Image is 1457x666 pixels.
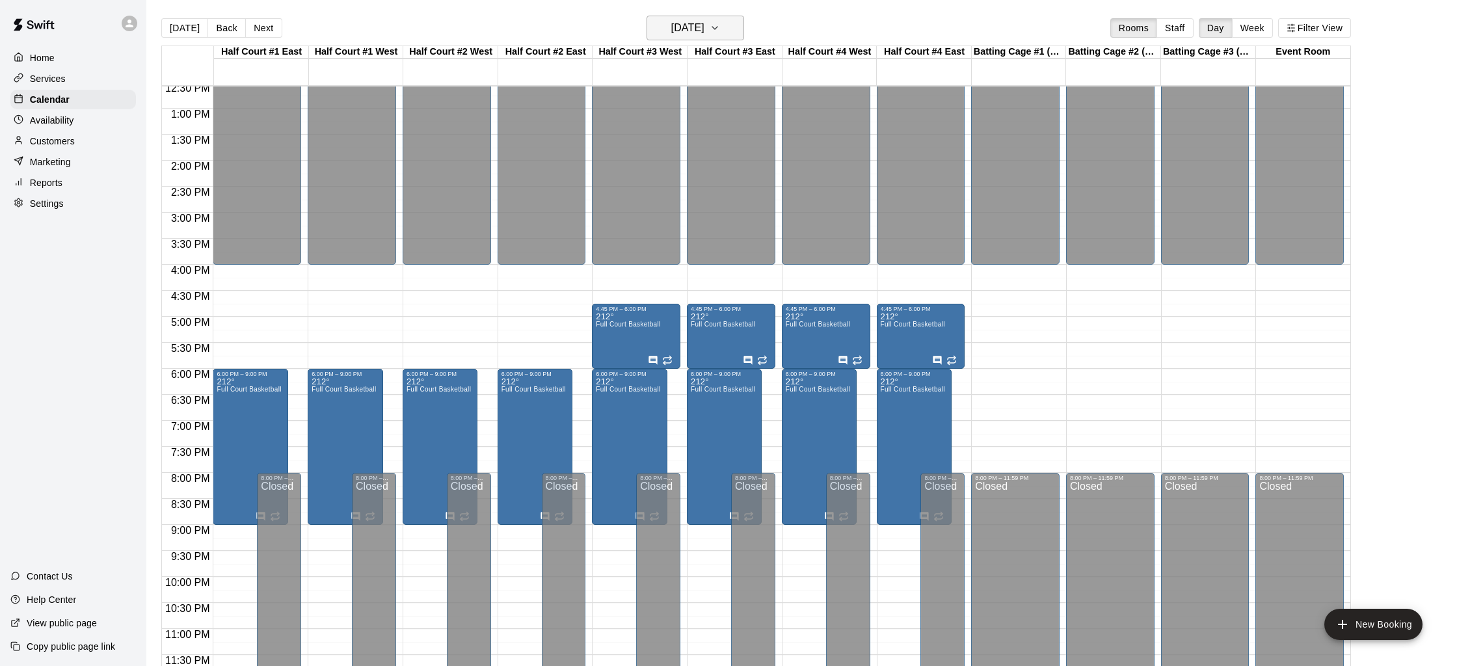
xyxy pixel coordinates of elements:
[687,57,775,265] div: 12:00 PM – 4:00 PM: Closed
[213,369,287,525] div: 6:00 PM – 9:00 PM: 212°
[30,51,55,64] p: Home
[30,135,75,148] p: Customers
[214,46,309,59] div: Half Court #1 East
[596,321,660,328] span: Full Court Basketball
[498,369,572,525] div: 6:00 PM – 9:00 PM: 212°
[162,83,213,94] span: 12:30 PM
[10,48,136,68] div: Home
[881,306,961,312] div: 4:45 PM – 6:00 PM
[786,65,866,269] div: Closed
[1255,57,1344,265] div: 12:00 PM – 4:00 PM: Closed
[27,593,76,606] p: Help Center
[10,152,136,172] a: Marketing
[312,386,376,393] span: Full Court Basketball
[168,343,213,354] span: 5:30 PM
[1278,18,1351,38] button: Filter View
[27,640,115,653] p: Copy public page link
[10,194,136,213] a: Settings
[786,371,853,377] div: 6:00 PM – 9:00 PM
[1070,475,1151,481] div: 8:00 PM – 11:59 PM
[10,111,136,130] div: Availability
[729,511,740,522] svg: Has notes
[162,655,213,666] span: 11:30 PM
[162,603,213,614] span: 10:30 PM
[972,46,1067,59] div: Batting Cage #1 (70 Feet)
[1165,475,1246,481] div: 8:00 PM – 11:59 PM
[782,57,870,265] div: 12:00 PM – 4:00 PM: Closed
[407,371,474,377] div: 6:00 PM – 9:00 PM
[27,617,97,630] p: View public page
[1110,18,1157,38] button: Rooms
[217,386,281,393] span: Full Court Basketball
[168,161,213,172] span: 2:00 PM
[877,57,965,265] div: 12:00 PM – 4:00 PM: Closed
[919,511,929,522] svg: Has notes
[596,371,663,377] div: 6:00 PM – 9:00 PM
[786,306,866,312] div: 4:45 PM – 6:00 PM
[30,197,64,210] p: Settings
[691,65,771,269] div: Closed
[662,355,673,366] span: Recurring event
[648,355,658,366] svg: Has notes
[1070,65,1151,269] div: Closed
[782,304,870,369] div: 4:45 PM – 6:00 PM: 212°
[877,46,972,59] div: Half Court #4 East
[162,629,213,640] span: 11:00 PM
[592,304,680,369] div: 4:45 PM – 6:00 PM: 212°
[168,369,213,380] span: 6:00 PM
[782,46,877,59] div: Half Court #4 West
[168,317,213,328] span: 5:00 PM
[596,65,676,269] div: Closed
[168,291,213,302] span: 4:30 PM
[1066,57,1155,265] div: 12:00 PM – 4:00 PM: Closed
[877,369,952,525] div: 6:00 PM – 9:00 PM: 212°
[308,57,396,265] div: 12:00 PM – 4:00 PM: Closed
[168,421,213,432] span: 7:00 PM
[546,475,582,481] div: 8:00 PM – 11:59 PM
[1256,46,1351,59] div: Event Room
[30,93,70,106] p: Calendar
[975,65,1056,269] div: Closed
[27,570,73,583] p: Contact Us
[824,511,835,522] svg: Has notes
[168,187,213,198] span: 2:30 PM
[312,65,392,269] div: Closed
[217,65,297,269] div: Closed
[168,135,213,146] span: 1:30 PM
[168,525,213,536] span: 9:00 PM
[881,371,948,377] div: 6:00 PM – 9:00 PM
[691,371,758,377] div: 6:00 PM – 9:00 PM
[309,46,404,59] div: Half Court #1 West
[261,475,297,481] div: 8:00 PM – 11:59 PM
[743,355,753,366] svg: Has notes
[688,46,782,59] div: Half Court #3 East
[540,511,550,522] svg: Has notes
[168,499,213,510] span: 8:30 PM
[1232,18,1273,38] button: Week
[30,114,74,127] p: Availability
[10,131,136,151] div: Customers
[451,475,487,481] div: 8:00 PM – 11:59 PM
[407,386,471,393] span: Full Court Basketball
[403,57,491,265] div: 12:00 PM – 4:00 PM: Closed
[403,46,498,59] div: Half Court #2 West
[168,447,213,458] span: 7:30 PM
[635,511,645,522] svg: Has notes
[881,321,945,328] span: Full Court Basketball
[881,65,961,269] div: Closed
[445,511,455,522] svg: Has notes
[1324,609,1423,640] button: add
[168,551,213,562] span: 9:30 PM
[501,65,582,269] div: Closed
[10,90,136,109] div: Calendar
[596,306,676,312] div: 4:45 PM – 6:00 PM
[10,173,136,193] a: Reports
[1066,46,1161,59] div: Batting Cage #2 (55 Feet)
[592,369,667,525] div: 6:00 PM – 9:00 PM: 212°
[1259,65,1340,269] div: Closed
[407,65,487,269] div: Closed
[168,213,213,224] span: 3:00 PM
[30,72,66,85] p: Services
